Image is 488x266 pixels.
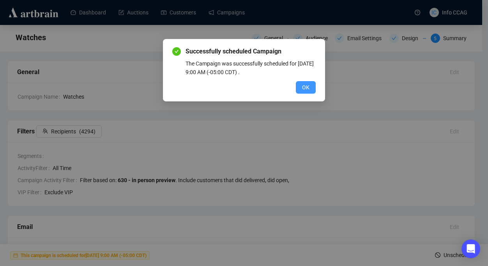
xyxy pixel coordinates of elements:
span: OK [302,83,309,92]
div: Open Intercom Messenger [461,239,480,258]
button: OK [296,81,316,94]
span: Successfully scheduled Campaign [186,47,316,56]
div: The Campaign was successfully scheduled for [DATE] 9:00 AM (-05:00 CDT) . [186,59,316,76]
span: check-circle [172,47,181,56]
